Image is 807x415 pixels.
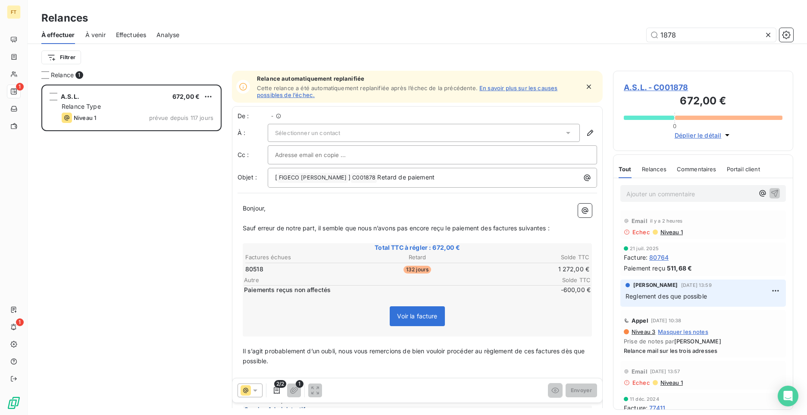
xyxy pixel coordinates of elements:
[642,166,666,173] span: Relances
[149,114,213,121] span: prévue depuis 117 jours
[403,266,431,274] span: 132 jours
[275,148,368,161] input: Adresse email en copie ...
[619,166,632,173] span: Tout
[681,283,712,288] span: [DATE] 13:59
[74,114,96,121] span: Niveau 1
[41,31,75,39] span: À effectuer
[271,113,273,119] span: -
[631,328,655,335] span: Niveau 3
[650,369,680,374] span: [DATE] 13:57
[257,85,557,98] a: En savoir plus sur les causes possibles de l’échec.
[475,264,590,274] td: 1 272,00 €
[16,83,24,91] span: 1
[677,166,716,173] span: Commentaires
[51,71,74,79] span: Relance
[630,246,659,251] span: 21 juil. 2025
[351,173,377,183] span: C001878
[348,173,350,181] span: ]
[658,328,708,335] span: Masquer les notes
[245,265,263,274] span: 80518
[296,380,303,388] span: 1
[649,403,665,412] span: 77411
[41,10,88,26] h3: Relances
[238,112,268,120] span: De :
[566,384,597,397] button: Envoyer
[41,50,81,64] button: Filtrer
[632,217,647,224] span: Email
[62,103,101,110] span: Relance Type
[172,93,200,100] span: 672,00 €
[275,129,340,136] span: Sélectionner un contact
[660,379,683,386] span: Niveau 1
[674,338,721,345] span: [PERSON_NAME]
[243,224,550,232] span: Sauf erreur de notre part, il semble que nous n’avons pas encore reçu le paiement des factures su...
[257,75,579,82] span: Relance automatiquement replanifiée
[626,292,707,300] span: Reglement des que possible
[85,31,106,39] span: À venir
[632,229,650,236] span: Echec
[649,253,669,262] span: 80764
[243,347,587,365] span: Il s’agit probablement d’un oubli, nous vous remercions de bien vouloir procéder au règlement de ...
[61,93,79,100] span: A.S.L.
[667,264,692,273] span: 511,68 €
[672,130,735,140] button: Déplier le détail
[632,368,647,375] span: Email
[278,173,348,183] span: FIGECO [PERSON_NAME]
[397,312,437,320] span: Voir la facture
[156,31,179,39] span: Analyse
[624,264,665,273] span: Paiement reçu
[647,28,776,42] input: Rechercher
[632,379,650,386] span: Echec
[633,281,678,289] span: [PERSON_NAME]
[624,403,647,412] span: Facture :
[630,396,659,402] span: 11 déc. 2024
[651,318,682,323] span: [DATE] 10:38
[624,93,782,110] h3: 672,00 €
[475,253,590,262] th: Solde TTC
[624,82,782,93] span: A.S.L. - C001878
[539,277,591,283] span: Solde TTC
[632,317,648,324] span: Appel
[275,173,277,181] span: [
[624,253,647,262] span: Facture :
[238,173,257,181] span: Objet :
[244,277,539,283] span: Autre
[778,386,798,406] div: Open Intercom Messenger
[243,204,266,212] span: Bonjour,
[244,243,591,252] span: Total TTC à régler : 672,00 €
[539,286,591,294] span: -600,00 €
[41,85,222,415] div: grid
[650,218,682,223] span: il y a 2 heures
[243,377,290,384] span: Merci beaucoup
[244,286,537,294] span: Paiements reçus non affectés
[116,31,147,39] span: Effectuées
[360,253,474,262] th: Retard
[238,151,268,159] label: Cc :
[274,380,286,388] span: 2/2
[245,253,359,262] th: Factures échues
[16,318,24,326] span: 1
[673,123,676,129] span: 0
[7,5,21,19] div: FT
[75,71,83,79] span: 1
[624,338,782,345] span: Prise de notes par
[238,129,268,137] label: À :
[7,396,21,410] img: Logo LeanPay
[624,347,782,354] span: Relance mail sur les trois adresses
[727,166,760,173] span: Portail client
[660,229,683,236] span: Niveau 1
[675,131,722,140] span: Déplier le détail
[377,173,435,181] span: Retard de paiement
[257,85,478,91] span: Cette relance a été automatiquement replanifiée après l’échec de la précédente.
